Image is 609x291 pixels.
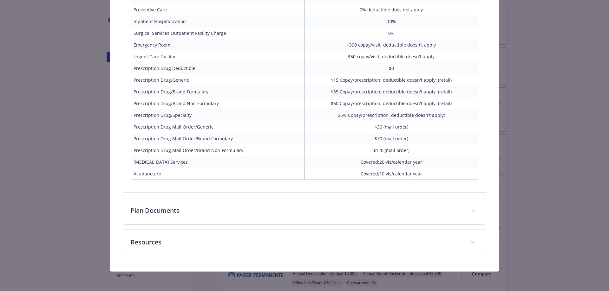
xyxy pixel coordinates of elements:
td: [MEDICAL_DATA] Services [131,156,304,168]
td: Urgent Care Facility [131,51,304,62]
td: $60 Copay/prescription, deductible doesn't apply: (retail) [304,98,478,109]
td: Prescription Drug/Brand Formulary [131,86,304,98]
td: $30 (mail order) [304,121,478,133]
td: $70 (mail order) [304,133,478,144]
td: 0% [304,27,478,39]
td: $15 Copay/prescription, deductible doesn't apply: (retail) [304,74,478,86]
td: $35 Copay/prescription, deductible doesn't apply: (retail) [304,86,478,98]
td: Inpatient Hospitalization [131,16,304,27]
td: Prescription Drug Mail Order/Generic [131,121,304,133]
td: Acupuncture [131,168,304,180]
td: Prescription Drug Deductible [131,62,304,74]
td: Prescription Drug Mail Order/Brand Formulary [131,133,304,144]
td: $50 copay/visit, deductible doesn't apply [304,51,478,62]
td: $120 (mail order) [304,144,478,156]
div: Plan Documents [123,198,486,224]
td: 10% [304,16,478,27]
div: Resources [123,230,486,256]
p: Resources [131,237,463,247]
td: Surgical Services Outpatient Facility Charge [131,27,304,39]
td: Prescription Drug/Specialty [131,109,304,121]
td: $0 [304,62,478,74]
td: Covered;10 vis/calendar year [304,168,478,180]
td: Preventive Care [131,4,304,16]
td: Prescription Drug/Generic [131,74,304,86]
td: 0% deductible does not apply [304,4,478,16]
td: $300 copay/visit, deductible doesn't apply [304,39,478,51]
td: Prescription Drug/Brand Non-Formulary [131,98,304,109]
td: Prescription Drug Mail Order/Brand Non-Formulary [131,144,304,156]
td: Covered;20 vis/calendar year [304,156,478,168]
td: 25% Copay/prescription, deductible doesn't apply: [304,109,478,121]
p: Plan Documents [131,206,463,215]
td: Emergency Room [131,39,304,51]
